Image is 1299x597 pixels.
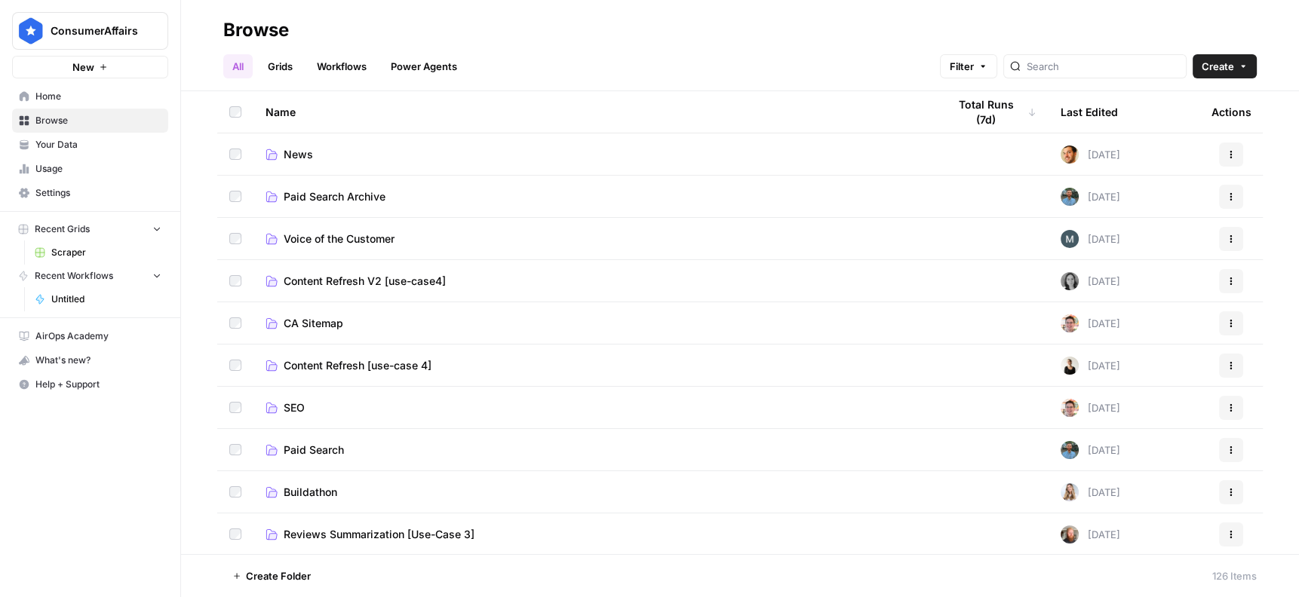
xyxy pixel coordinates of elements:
[284,147,313,162] span: News
[35,378,161,391] span: Help + Support
[1061,441,1079,459] img: cey2xrdcekjvnatjucu2k7sm827y
[940,54,997,78] button: Filter
[266,147,923,162] a: News
[266,231,923,246] a: Voice of the Customer
[1061,188,1120,206] div: [DATE]
[12,157,168,181] a: Usage
[1212,568,1257,583] div: 126 Items
[266,189,923,204] a: Paid Search Archive
[12,324,168,348] a: AirOps Academy
[266,527,923,542] a: Reviews Summarization [Use-Case 3]
[284,527,474,542] span: Reviews Summarization [Use-Case 3]
[1027,59,1180,74] input: Search
[35,114,161,127] span: Browse
[35,162,161,176] span: Usage
[35,90,161,103] span: Home
[284,274,446,289] span: Content Refresh V2 [use-case4]
[266,316,923,331] a: CA Sitemap
[1061,314,1079,332] img: cligphsu63qclrxpa2fa18wddixk
[223,54,253,78] a: All
[1061,272,1120,290] div: [DATE]
[1202,59,1234,74] span: Create
[1061,483,1079,501] img: 6lzcvtqrom6glnstmpsj9w10zs8o
[35,138,161,152] span: Your Data
[51,246,161,259] span: Scraper
[284,189,385,204] span: Paid Search Archive
[1061,145,1120,164] div: [DATE]
[266,274,923,289] a: Content Refresh V2 [use-case4]
[266,91,923,133] div: Name
[35,269,113,283] span: Recent Workflows
[72,60,94,75] span: New
[266,485,923,500] a: Buildathon
[950,59,974,74] span: Filter
[1061,357,1079,375] img: ppmrwor7ca391jhppk7fn9g8e2e5
[12,348,168,372] button: What's new?
[284,316,343,331] span: CA Sitemap
[1061,188,1079,206] img: cey2xrdcekjvnatjucu2k7sm827y
[1061,230,1079,248] img: 2agzpzudf1hwegjq0yfnpolu71ad
[223,18,289,42] div: Browse
[1061,525,1079,543] img: rz5h4m3vtllfgh4rop6w7nfrq2ci
[1061,230,1120,248] div: [DATE]
[1061,145,1079,164] img: 7dkj40nmz46gsh6f912s7bk0kz0q
[1211,91,1251,133] div: Actions
[266,442,923,458] a: Paid Search
[12,109,168,133] a: Browse
[223,564,320,588] button: Create Folder
[51,23,142,38] span: ConsumerAffairs
[13,349,167,372] div: What's new?
[284,358,431,373] span: Content Refresh [use-case 4]
[1061,441,1120,459] div: [DATE]
[35,329,161,343] span: AirOps Academy
[382,54,466,78] a: Power Agents
[35,186,161,200] span: Settings
[259,54,302,78] a: Grids
[1061,399,1079,417] img: cligphsu63qclrxpa2fa18wddixk
[51,292,161,306] span: Untitled
[284,485,337,500] span: Buildathon
[28,240,168,265] a: Scraper
[1061,91,1118,133] div: Last Edited
[1061,483,1120,501] div: [DATE]
[284,400,305,415] span: SEO
[246,568,311,583] span: Create Folder
[1193,54,1257,78] button: Create
[266,400,923,415] a: SEO
[284,231,395,246] span: Voice of the Customer
[1061,399,1120,417] div: [DATE]
[12,56,168,78] button: New
[28,287,168,311] a: Untitled
[12,181,168,205] a: Settings
[12,218,168,240] button: Recent Grids
[1061,314,1120,332] div: [DATE]
[266,358,923,373] a: Content Refresh [use-case 4]
[1061,525,1120,543] div: [DATE]
[1061,272,1079,290] img: w3a8n3vw1zy83lgbq5pqpr3egbqh
[35,222,90,236] span: Recent Grids
[12,133,168,157] a: Your Data
[17,17,45,44] img: ConsumerAffairs Logo
[12,84,168,109] a: Home
[308,54,376,78] a: Workflows
[12,265,168,287] button: Recent Workflows
[947,91,1036,133] div: Total Runs (7d)
[12,372,168,396] button: Help + Support
[1061,357,1120,375] div: [DATE]
[12,12,168,50] button: Workspace: ConsumerAffairs
[284,442,344,458] span: Paid Search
